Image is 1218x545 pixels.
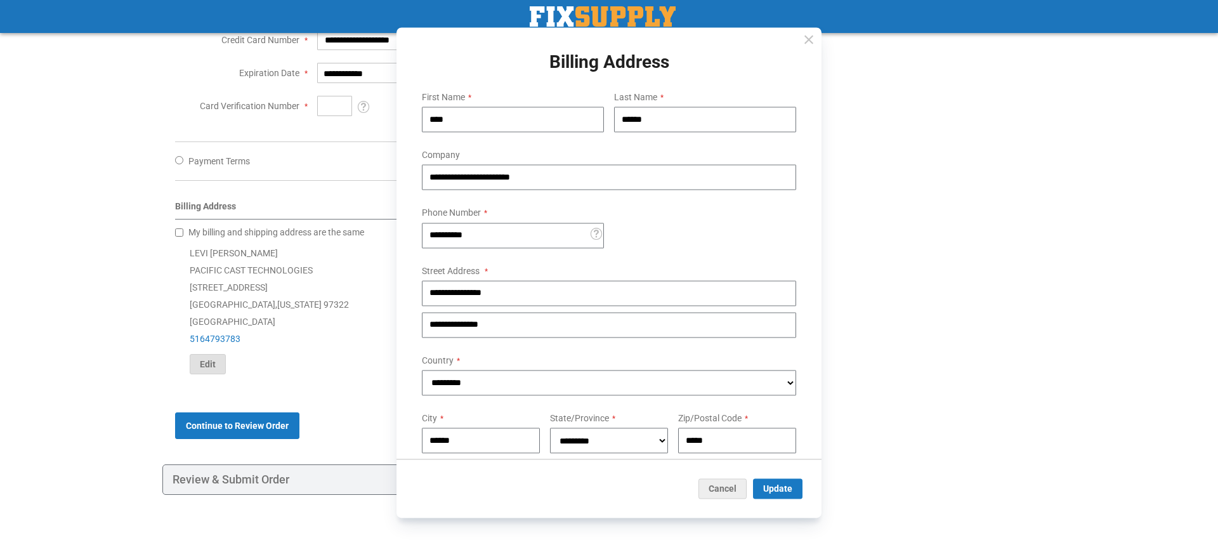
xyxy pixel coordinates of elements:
[186,421,289,431] span: Continue to Review Order
[753,478,802,499] button: Update
[190,334,240,344] a: 5164793783
[422,93,465,103] span: First Name
[422,413,437,423] span: City
[175,412,299,439] button: Continue to Review Order
[422,208,481,218] span: Phone Number
[200,101,299,111] span: Card Verification Number
[530,6,676,27] a: store logo
[422,150,460,161] span: Company
[239,68,299,78] span: Expiration Date
[175,245,726,374] div: LEVI [PERSON_NAME] PACIFIC CAST TECHNOLOGIES [STREET_ADDRESS] [GEOGRAPHIC_DATA] , 97322 [GEOGRAPH...
[550,413,609,423] span: State/Province
[412,53,806,72] h1: Billing Address
[614,93,657,103] span: Last Name
[277,299,322,310] span: [US_STATE]
[162,464,739,495] div: Review & Submit Order
[175,200,726,220] div: Billing Address
[200,359,216,369] span: Edit
[188,156,250,166] span: Payment Terms
[190,354,226,374] button: Edit
[422,266,480,276] span: Street Address
[698,478,747,499] button: Cancel
[188,227,364,237] span: My billing and shipping address are the same
[221,35,299,45] span: Credit Card Number
[709,483,737,494] span: Cancel
[530,6,676,27] img: Fix Industrial Supply
[763,483,792,494] span: Update
[678,413,742,423] span: Zip/Postal Code
[422,355,454,365] span: Country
